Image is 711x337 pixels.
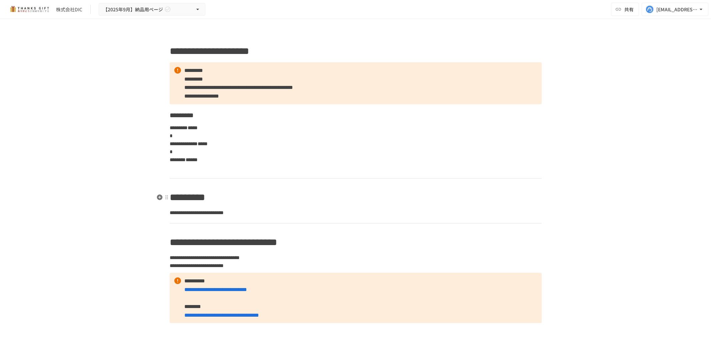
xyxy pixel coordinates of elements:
span: 共有 [624,6,634,13]
div: 株式会社DIC [56,6,82,13]
button: 【2025年9月】納品用ページ [99,3,205,16]
span: 【2025年9月】納品用ページ [103,5,163,14]
img: mMP1OxWUAhQbsRWCurg7vIHe5HqDpP7qZo7fRoNLXQh [8,4,51,15]
button: 共有 [611,3,639,16]
button: [EMAIL_ADDRESS][DOMAIN_NAME] [642,3,708,16]
div: [EMAIL_ADDRESS][DOMAIN_NAME] [656,5,698,14]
